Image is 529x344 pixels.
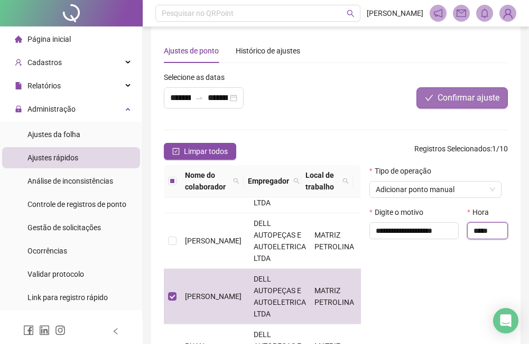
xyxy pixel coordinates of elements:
[27,223,101,232] span: Gestão de solicitações
[164,143,236,160] button: Limpar todos
[369,206,430,218] label: Digite o motivo
[314,286,354,306] span: MATRIZ PETROLINA
[27,293,108,302] span: Link para registro rápido
[164,71,231,83] label: Selecione as datas
[27,130,80,139] span: Ajustes da folha
[184,146,228,157] span: Limpar todos
[172,148,180,155] span: check-square
[340,167,351,195] span: search
[23,325,34,336] span: facebook
[467,206,495,218] label: Hora
[376,182,495,197] span: Adicionar ponto manual
[416,87,508,108] button: Confirmar ajuste
[112,328,119,335] span: left
[15,82,22,89] span: file
[248,175,289,187] span: Empregador
[254,275,306,318] span: DELL AUTOPEÇAS E AUTOELETRICA LTDA
[185,169,229,193] span: Nome do colaborador
[27,153,78,162] span: Ajustes rápidos
[233,178,239,184] span: search
[27,270,84,278] span: Validar protocolo
[15,59,22,66] span: user-add
[425,94,433,102] span: check
[164,45,219,57] div: Ajustes de ponto
[493,308,518,333] div: Open Intercom Messenger
[433,8,443,18] span: notification
[414,144,490,153] span: Registros Selecionados
[291,173,302,189] span: search
[27,105,76,113] span: Administração
[27,200,126,209] span: Controle de registros de ponto
[185,237,242,245] span: [PERSON_NAME]
[414,143,508,160] span: : 1 / 10
[438,92,499,104] span: Confirmar ajuste
[27,82,61,90] span: Relatórios
[367,7,423,19] span: [PERSON_NAME]
[15,105,22,113] span: lock
[27,247,67,255] span: Ocorrências
[254,219,306,262] span: DELL AUTOPEÇAS E AUTOELETRICA LTDA
[195,94,203,102] span: swap-right
[347,10,355,17] span: search
[55,325,66,336] span: instagram
[27,177,113,185] span: Análise de inconsistências
[500,5,516,21] img: 76514
[185,292,242,301] span: [PERSON_NAME]
[39,325,50,336] span: linkedin
[293,178,300,184] span: search
[314,231,354,251] span: MATRIZ PETROLINA
[305,169,338,193] span: Local de trabalho
[457,8,466,18] span: mail
[27,58,62,67] span: Cadastros
[27,35,71,43] span: Página inicial
[231,167,242,195] span: search
[236,45,300,57] div: Histórico de ajustes
[369,165,438,177] label: Tipo de operação
[480,8,489,18] span: bell
[195,94,203,102] span: to
[342,178,349,184] span: search
[15,35,22,43] span: home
